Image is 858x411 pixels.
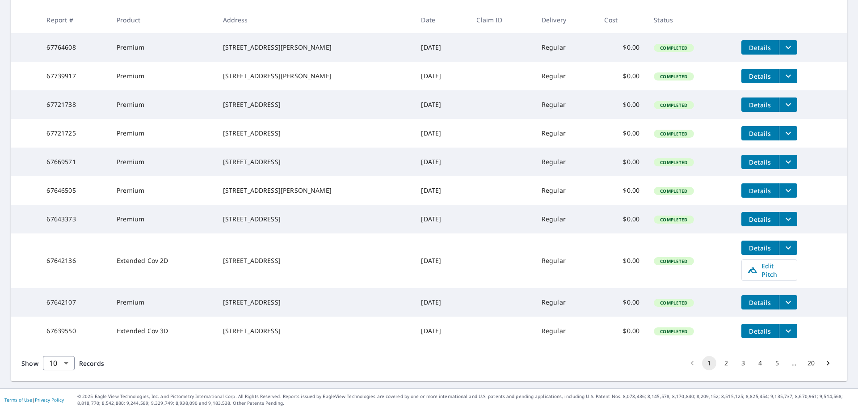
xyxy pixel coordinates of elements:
[597,7,647,33] th: Cost
[414,7,469,33] th: Date
[43,351,75,376] div: 10
[223,256,407,265] div: [STREET_ADDRESS]
[414,33,469,62] td: [DATE]
[597,119,647,148] td: $0.00
[109,317,215,345] td: Extended Cov 3D
[109,119,215,148] td: Premium
[779,97,797,112] button: filesDropdownBtn-67721738
[414,317,469,345] td: [DATE]
[655,159,693,165] span: Completed
[597,176,647,205] td: $0.00
[43,356,75,370] div: Show 10 records
[655,102,693,108] span: Completed
[79,359,104,368] span: Records
[414,288,469,317] td: [DATE]
[223,43,407,52] div: [STREET_ADDRESS][PERSON_NAME]
[779,40,797,55] button: filesDropdownBtn-67764608
[109,205,215,233] td: Premium
[655,216,693,223] span: Completed
[414,148,469,176] td: [DATE]
[684,356,837,370] nav: pagination navigation
[534,148,597,176] td: Regular
[597,288,647,317] td: $0.00
[597,317,647,345] td: $0.00
[534,205,597,233] td: Regular
[414,90,469,119] td: [DATE]
[223,100,407,109] div: [STREET_ADDRESS]
[414,119,469,148] td: [DATE]
[655,300,693,306] span: Completed
[741,183,779,198] button: detailsBtn-67646505
[747,215,774,224] span: Details
[534,233,597,288] td: Regular
[223,215,407,224] div: [STREET_ADDRESS]
[597,33,647,62] td: $0.00
[741,126,779,140] button: detailsBtn-67721725
[39,90,109,119] td: 67721738
[39,33,109,62] td: 67764608
[753,356,767,370] button: Go to page 4
[216,7,414,33] th: Address
[109,148,215,176] td: Premium
[39,7,109,33] th: Report #
[109,33,215,62] td: Premium
[779,69,797,83] button: filesDropdownBtn-67739917
[741,40,779,55] button: detailsBtn-67764608
[779,295,797,309] button: filesDropdownBtn-67642107
[804,356,818,370] button: Go to page 20
[534,62,597,90] td: Regular
[747,101,774,109] span: Details
[109,233,215,288] td: Extended Cov 2D
[534,7,597,33] th: Delivery
[414,176,469,205] td: [DATE]
[779,212,797,226] button: filesDropdownBtn-67643373
[787,359,801,368] div: …
[747,158,774,166] span: Details
[741,155,779,169] button: detailsBtn-67669571
[736,356,750,370] button: Go to page 3
[414,205,469,233] td: [DATE]
[39,119,109,148] td: 67721725
[77,393,854,407] p: © 2025 Eagle View Technologies, Inc. and Pictometry International Corp. All Rights Reserved. Repo...
[414,62,469,90] td: [DATE]
[741,324,779,338] button: detailsBtn-67639550
[534,90,597,119] td: Regular
[39,62,109,90] td: 67739917
[655,45,693,51] span: Completed
[655,131,693,137] span: Completed
[4,397,32,403] a: Terms of Use
[747,298,774,307] span: Details
[597,205,647,233] td: $0.00
[223,186,407,195] div: [STREET_ADDRESS][PERSON_NAME]
[741,97,779,112] button: detailsBtn-67721738
[534,288,597,317] td: Regular
[469,7,534,33] th: Claim ID
[779,126,797,140] button: filesDropdownBtn-67721725
[741,69,779,83] button: detailsBtn-67739917
[597,233,647,288] td: $0.00
[109,176,215,205] td: Premium
[109,7,215,33] th: Product
[821,356,835,370] button: Go to next page
[39,288,109,317] td: 67642107
[747,327,774,335] span: Details
[39,233,109,288] td: 67642136
[223,72,407,81] div: [STREET_ADDRESS][PERSON_NAME]
[35,397,64,403] a: Privacy Policy
[655,328,693,335] span: Completed
[223,298,407,307] div: [STREET_ADDRESS]
[655,188,693,194] span: Completed
[741,295,779,309] button: detailsBtn-67642107
[779,155,797,169] button: filesDropdownBtn-67669571
[747,186,774,195] span: Details
[747,244,774,252] span: Details
[647,7,734,33] th: Status
[597,62,647,90] td: $0.00
[747,129,774,138] span: Details
[109,90,215,119] td: Premium
[741,212,779,226] button: detailsBtn-67643373
[534,33,597,62] td: Regular
[109,288,215,317] td: Premium
[702,356,716,370] button: page 1
[223,326,407,335] div: [STREET_ADDRESS]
